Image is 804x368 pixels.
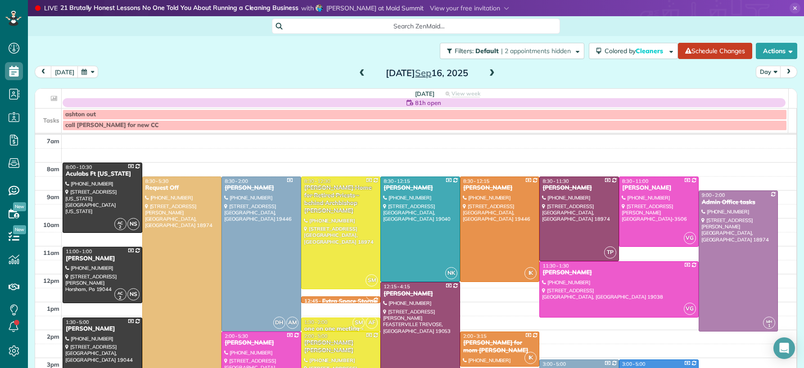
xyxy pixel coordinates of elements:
span: 8:00 - 10:30 [66,164,92,170]
button: prev [35,66,52,78]
span: 11:00 - 1:00 [66,248,92,254]
span: [PERSON_NAME] at Maid Summit [326,4,424,12]
div: [PERSON_NAME] [PERSON_NAME] [304,339,378,354]
div: Open Intercom Messenger [773,337,795,359]
span: 3pm [47,361,59,368]
span: 8:30 - 2:00 [225,178,248,184]
div: [PERSON_NAME] [383,184,457,192]
span: 2:00 - 5:30 [225,333,248,339]
span: 81h open [415,98,441,107]
div: [PERSON_NAME] for mom [PERSON_NAME] [463,339,537,354]
button: Colored byCleaners [589,43,678,59]
a: Schedule Changes [678,43,752,59]
button: Day [756,66,781,78]
span: | 2 appointments hidden [501,47,571,55]
small: 2 [115,223,126,232]
span: 12pm [43,277,59,284]
span: NS [127,218,140,230]
span: 3:00 - 5:00 [622,361,646,367]
div: [PERSON_NAME] [622,184,696,192]
span: 3:00 - 5:00 [542,361,566,367]
span: DH [273,317,285,329]
span: 7am [47,137,59,145]
span: with [301,4,314,12]
div: [PERSON_NAME] Home for Retired Priests - behind Archbishop [PERSON_NAME] [304,184,378,215]
span: TP [604,246,616,259]
span: 8:30 - 5:30 [145,178,169,184]
span: 8:30 - 11:30 [542,178,569,184]
div: Admin Office tasks [701,199,776,206]
span: 8:30 - 12:15 [384,178,410,184]
span: MH [766,319,772,324]
span: 12:15 - 4:15 [384,283,410,290]
span: Cleaners [636,47,664,55]
span: 9:00 - 2:00 [702,192,725,198]
h2: [DATE] 16, 2025 [370,68,483,78]
span: VG [684,303,696,315]
span: 8am [47,165,59,173]
span: 1pm [47,305,59,312]
button: Filters: Default | 2 appointments hidden [440,43,584,59]
div: [PERSON_NAME] [65,325,140,333]
span: 2pm [47,333,59,340]
button: Actions [756,43,797,59]
span: 2:00 - 5:00 [304,333,328,339]
span: AF [366,317,378,329]
span: 1:30 - 2:00 [304,319,328,325]
div: [PERSON_NAME] [542,269,696,277]
span: Default [475,47,499,55]
small: 1 [763,322,775,330]
span: ashton out [65,111,96,118]
span: IK [524,352,537,364]
span: New [13,225,26,234]
span: 8:30 - 12:30 [304,178,330,184]
span: 11:30 - 1:30 [542,263,569,269]
span: New [13,202,26,211]
span: NK [445,267,457,279]
span: SM [366,274,378,286]
span: SM [352,317,365,329]
div: Extra Space Storage [322,298,380,305]
a: Filters: Default | 2 appointments hidden [435,43,584,59]
span: Filters: [455,47,474,55]
button: [DATE] [51,66,78,78]
span: AC [117,291,123,295]
span: call [PERSON_NAME] for new CC [65,122,158,129]
span: VG [684,232,696,244]
div: Request Off [145,184,219,192]
div: [PERSON_NAME] [463,184,537,192]
span: NS [127,288,140,300]
span: 11am [43,249,59,256]
span: 1:30 - 5:00 [66,319,89,325]
small: 2 [115,294,126,302]
span: Colored by [605,47,666,55]
button: next [780,66,797,78]
div: [PERSON_NAME] [224,339,298,347]
span: [DATE] [415,90,434,97]
div: [PERSON_NAME] [224,184,298,192]
div: [PERSON_NAME] [542,184,616,192]
span: AC [117,220,123,225]
div: [PERSON_NAME] [65,255,140,263]
span: AM [286,317,298,329]
img: angela-brown-4d683074ae0fcca95727484455e3f3202927d5098cd1ff65ad77dadb9e4011d8.jpg [316,5,323,12]
span: IK [524,267,537,279]
span: 8:30 - 12:15 [463,178,489,184]
span: 10am [43,221,59,228]
span: 9am [47,193,59,200]
strong: 21 Brutally Honest Lessons No One Told You About Running a Cleaning Business [60,4,298,13]
div: [PERSON_NAME] [383,290,457,298]
div: one on one meeting - Maid For You [304,325,378,341]
span: Sep [415,67,431,78]
span: 8:30 - 11:00 [622,178,648,184]
span: 2:00 - 3:15 [463,333,487,339]
span: View week [452,90,480,97]
div: Aculabs Ft [US_STATE] [65,170,140,178]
